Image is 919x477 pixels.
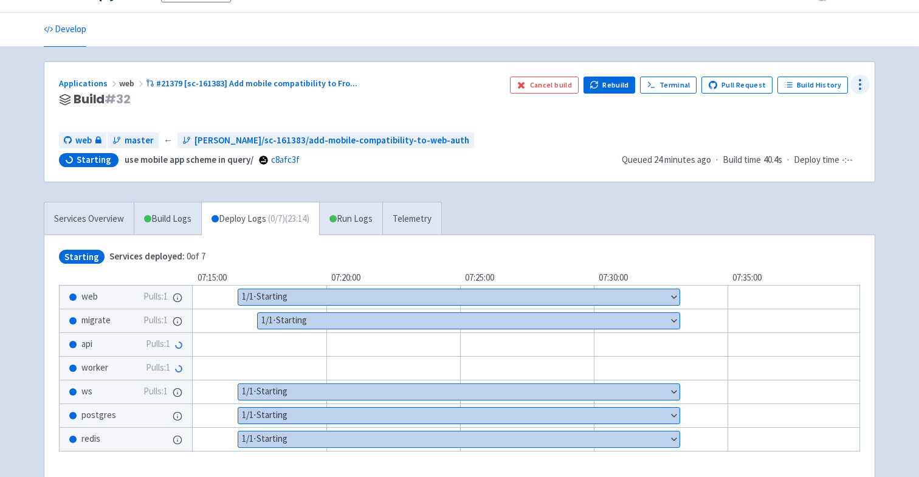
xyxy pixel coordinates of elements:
span: Starting [77,154,111,166]
time: 24 minutes ago [654,154,711,165]
span: postgres [81,408,116,422]
a: Services Overview [44,202,134,236]
a: Build Logs [134,202,201,236]
span: 40.4s [763,153,782,167]
span: ( 0 / 7 ) (23:14) [268,212,309,226]
a: c8afc3f [271,154,300,165]
span: master [125,134,154,148]
strong: use mobile app scheme in query/ [125,154,253,165]
span: web [75,134,92,148]
span: Pulls: 1 [143,314,168,328]
span: Queued [622,154,711,165]
button: Cancel build [510,77,579,94]
span: api [81,337,92,351]
a: Develop [44,13,86,47]
span: Build time [723,153,761,167]
span: 0 of 7 [109,250,205,264]
span: Pulls: 1 [143,385,168,399]
button: Rebuild [583,77,636,94]
span: worker [81,361,108,375]
span: migrate [81,314,111,328]
a: Applications [59,78,119,89]
span: web [81,290,98,304]
a: master [108,132,159,149]
span: ws [81,385,92,399]
span: redis [81,432,100,446]
a: Deploy Logs (0/7)(23:14) [201,202,319,236]
span: Pulls: 1 [143,290,168,304]
span: Build [74,92,131,106]
span: #21379 [sc-161383] Add mobile compatibility to Fro ... [156,78,357,89]
a: Build History [777,77,848,94]
a: Telemetry [382,202,441,236]
div: 07:25:00 [460,271,594,285]
a: #21379 [sc-161383] Add mobile compatibility to Fro... [146,78,359,89]
a: Run Logs [319,202,382,236]
a: [PERSON_NAME]/sc-161383/add-mobile-compatibility-to-web-auth [177,132,474,149]
div: 07:15:00 [193,271,326,285]
span: # 32 [105,91,131,108]
span: Deploy time [794,153,839,167]
span: Services deployed: [109,250,185,262]
a: Terminal [640,77,697,94]
span: web [119,78,146,89]
div: · · [622,153,860,167]
div: 07:20:00 [326,271,460,285]
span: Pulls: 1 [146,361,170,375]
div: 07:30:00 [594,271,728,285]
div: 07:35:00 [728,271,861,285]
span: Starting [59,250,105,264]
span: ← [163,134,173,148]
a: web [59,132,106,149]
span: Pulls: 1 [146,337,170,351]
span: [PERSON_NAME]/sc-161383/add-mobile-compatibility-to-web-auth [194,134,469,148]
a: Pull Request [701,77,773,94]
span: -:-- [842,153,853,167]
